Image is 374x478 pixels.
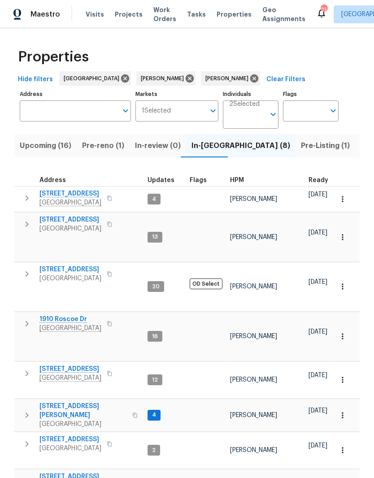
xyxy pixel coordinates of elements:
[309,443,327,449] span: [DATE]
[115,10,143,19] span: Projects
[201,71,260,86] div: [PERSON_NAME]
[64,74,123,83] span: [GEOGRAPHIC_DATA]
[309,279,327,285] span: [DATE]
[309,230,327,236] span: [DATE]
[20,139,71,152] span: Upcoming (16)
[148,333,161,340] span: 16
[148,376,161,384] span: 12
[39,444,101,453] span: [GEOGRAPHIC_DATA]
[309,191,327,198] span: [DATE]
[39,420,127,429] span: [GEOGRAPHIC_DATA]
[187,11,206,17] span: Tasks
[230,234,277,240] span: [PERSON_NAME]
[327,104,339,117] button: Open
[205,74,252,83] span: [PERSON_NAME]
[262,5,305,23] span: Geo Assignments
[148,233,161,241] span: 13
[229,100,260,108] span: 2 Selected
[141,74,187,83] span: [PERSON_NAME]
[18,52,89,61] span: Properties
[135,91,219,97] label: Markets
[39,215,101,224] span: [STREET_ADDRESS]
[266,74,305,85] span: Clear Filters
[20,91,131,97] label: Address
[39,224,101,233] span: [GEOGRAPHIC_DATA]
[309,372,327,378] span: [DATE]
[148,283,163,291] span: 20
[142,107,171,115] span: 1 Selected
[230,177,244,183] span: HPM
[230,196,277,202] span: [PERSON_NAME]
[148,411,160,419] span: 4
[18,74,53,85] span: Hide filters
[263,71,309,88] button: Clear Filters
[190,278,222,289] span: OD Select
[39,177,66,183] span: Address
[283,91,339,97] label: Flags
[267,108,279,121] button: Open
[230,377,277,383] span: [PERSON_NAME]
[82,139,124,152] span: Pre-reno (1)
[223,91,278,97] label: Individuals
[153,5,176,23] span: Work Orders
[148,447,159,454] span: 2
[59,71,131,86] div: [GEOGRAPHIC_DATA]
[309,408,327,414] span: [DATE]
[119,104,132,117] button: Open
[39,402,127,420] span: [STREET_ADDRESS][PERSON_NAME]
[135,139,181,152] span: In-review (0)
[301,139,350,152] span: Pre-Listing (1)
[14,71,57,88] button: Hide filters
[309,177,336,183] div: Earliest renovation start date (first business day after COE or Checkout)
[39,265,101,274] span: [STREET_ADDRESS]
[230,283,277,290] span: [PERSON_NAME]
[230,412,277,418] span: [PERSON_NAME]
[309,329,327,335] span: [DATE]
[207,104,219,117] button: Open
[86,10,104,19] span: Visits
[136,71,196,86] div: [PERSON_NAME]
[230,333,277,339] span: [PERSON_NAME]
[321,5,327,14] div: 21
[39,435,101,444] span: [STREET_ADDRESS]
[191,139,290,152] span: In-[GEOGRAPHIC_DATA] (8)
[148,196,160,203] span: 4
[309,177,328,183] span: Ready
[217,10,252,19] span: Properties
[230,447,277,453] span: [PERSON_NAME]
[39,274,101,283] span: [GEOGRAPHIC_DATA]
[190,177,207,183] span: Flags
[148,177,174,183] span: Updates
[30,10,60,19] span: Maestro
